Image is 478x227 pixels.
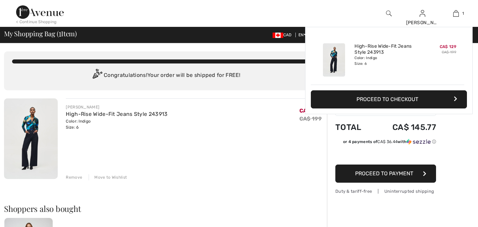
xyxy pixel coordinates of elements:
img: 1ère Avenue [16,5,64,19]
a: High-Rise Wide-Fit Jeans Style 243913 [354,43,421,55]
span: My Shopping Bag ( Item) [4,30,77,37]
div: Remove [66,174,82,180]
span: Proceed to Payment [355,170,413,177]
span: 1 [462,10,464,16]
img: High-Rise Wide-Fit Jeans Style 243913 [323,43,345,77]
div: Color: Indigo Size: 6 [66,118,168,130]
img: search the website [386,9,392,17]
span: 1 [59,29,61,37]
div: < Continue Shopping [16,19,57,25]
div: Congratulations! Your order will be shipped for FREE! [12,69,319,82]
div: Duty & tariff-free | Uninterrupted shipping [335,188,436,194]
s: CA$ 199 [442,50,456,54]
a: High-Rise Wide-Fit Jeans Style 243913 [66,111,168,117]
button: Proceed to Checkout [311,90,467,108]
span: CA$ 129 [299,107,322,114]
img: My Info [420,9,425,17]
button: Proceed to Payment [335,165,436,183]
img: My Bag [453,9,459,17]
span: EN [298,33,307,37]
img: Canadian Dollar [273,33,283,38]
div: Move to Wishlist [89,174,127,180]
iframe: PayPal-paypal [335,147,436,162]
s: CA$ 199 [299,116,322,122]
img: Congratulation2.svg [90,69,104,82]
a: 1 [439,9,472,17]
div: Color: Indigo Size: 6 [354,55,421,66]
div: [PERSON_NAME] [406,19,439,26]
img: High-Rise Wide-Fit Jeans Style 243913 [4,98,58,179]
a: Sign In [420,10,425,16]
div: [PERSON_NAME] [66,104,168,110]
iframe: Opens a widget where you can chat to one of our agents [431,207,471,224]
h2: Shoppers also bought [4,205,327,213]
span: CA$ 129 [440,44,456,49]
span: CAD [273,33,294,37]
